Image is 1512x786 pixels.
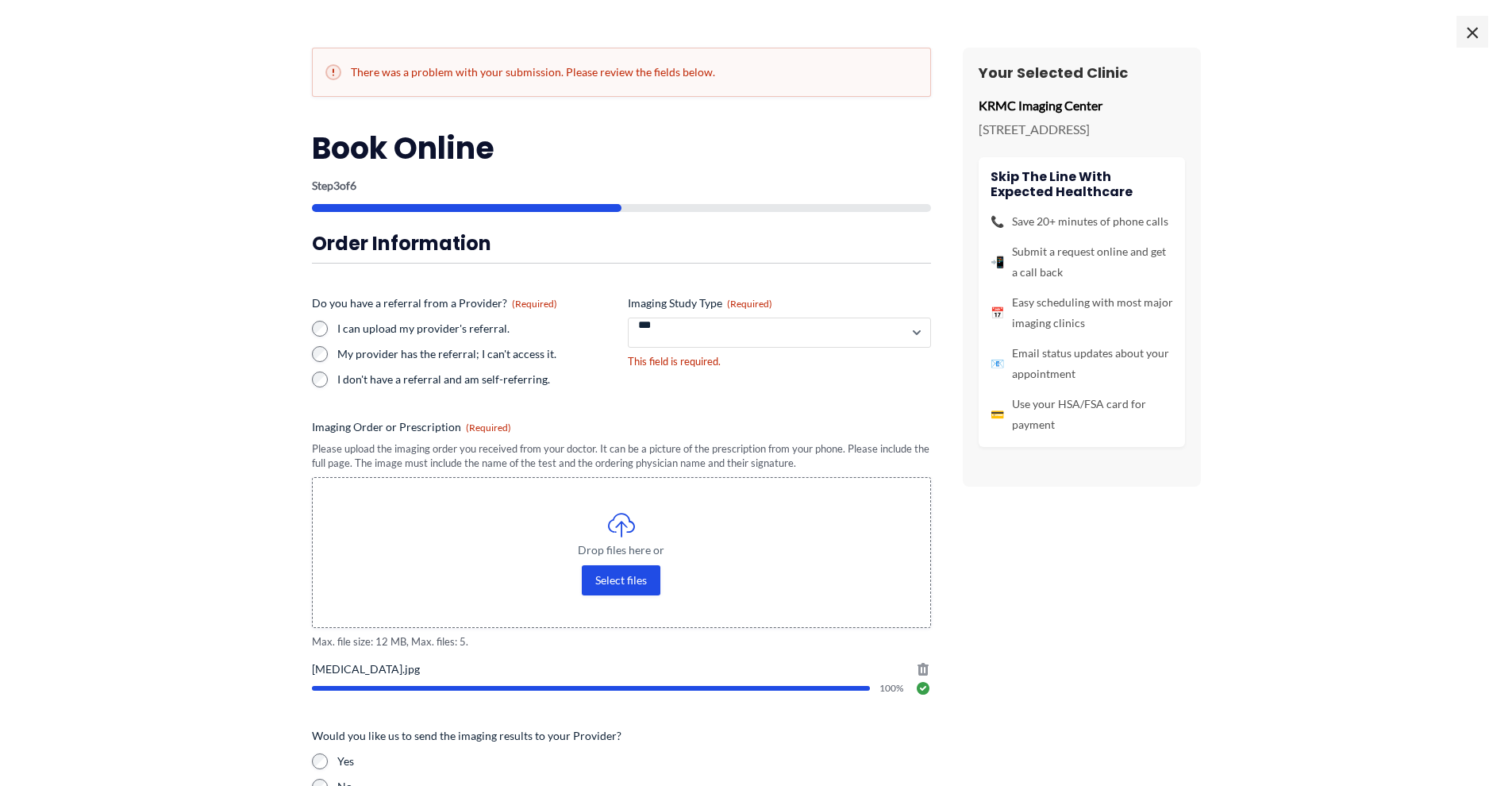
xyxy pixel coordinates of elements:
[991,169,1173,199] h4: Skip the line with Expected Healthcare
[991,211,1173,232] li: Save 20+ minutes of phone calls
[312,728,621,744] legend: Would you like us to send the imaging results to your Provider?
[991,404,1004,425] span: 💳
[979,118,1185,141] p: [STREET_ADDRESS]
[337,753,931,769] label: Yes
[991,292,1173,333] li: Easy scheduling with most major imaging clinics
[312,129,931,168] h2: Book Online
[879,684,906,693] span: 100%
[312,231,931,256] h3: Order Information
[991,302,1004,323] span: 📅
[991,394,1173,435] li: Use your HSA/FSA card for payment
[991,343,1173,384] li: Email status updates about your appointment
[979,64,1185,82] h3: Your Selected Clinic
[312,634,931,649] span: Max. file size: 12 MB, Max. files: 5.
[350,179,356,192] span: 6
[337,321,615,337] label: I can upload my provider's referral.
[991,252,1004,272] span: 📲
[512,298,557,310] span: (Required)
[991,241,1173,283] li: Submit a request online and get a call back
[628,295,931,311] label: Imaging Study Type
[466,422,511,433] span: (Required)
[979,94,1185,118] p: KRMC Imaging Center
[337,372,615,387] label: I don't have a referral and am self-referring.
[312,180,931,191] p: Step of
[333,179,340,192] span: 3
[991,353,1004,374] span: 📧
[1456,16,1488,48] span: ×
[325,64,918,80] h2: There was a problem with your submission. Please review the fields below.
[312,441,931,471] div: Please upload the imaging order you received from your doctor. It can be a picture of the prescri...
[582,565,660,595] button: select files, imaging order or prescription (required)
[628,354,931,369] div: This field is required.
[312,295,557,311] legend: Do you have a referral from a Provider?
[337,346,615,362] label: My provider has the referral; I can't access it.
[727,298,772,310] span: (Required)
[344,545,898,556] span: Drop files here or
[312,661,931,677] span: [MEDICAL_DATA].jpg
[991,211,1004,232] span: 📞
[312,419,931,435] label: Imaging Order or Prescription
